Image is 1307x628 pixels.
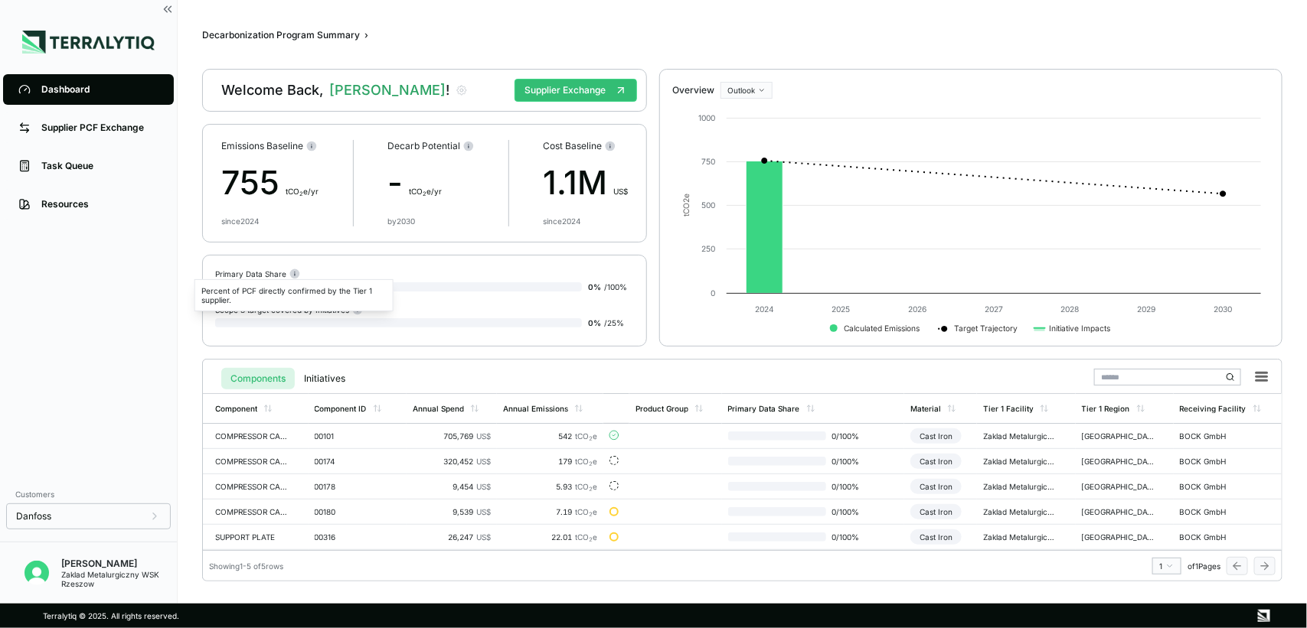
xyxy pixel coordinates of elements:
span: of 1 Pages [1188,561,1220,571]
button: Open user button [18,555,55,591]
sub: 2 [589,511,593,518]
text: 2028 [1061,304,1080,314]
div: 320,452 [413,457,491,466]
text: 2024 [755,304,774,314]
tspan: 2 [682,199,691,203]
div: Cast Iron [910,479,962,494]
sub: 2 [589,536,593,543]
div: BOCK GmbH [1180,482,1253,491]
text: 1000 [698,113,715,122]
div: [GEOGRAPHIC_DATA] [1082,532,1155,542]
span: t CO e/yr [286,187,319,196]
div: Zaklad Metalurgiczny WSK Rzeszow - [GEOGRAPHIC_DATA] [983,507,1057,516]
div: Percent of PCF directly confirmed by the Tier 1 supplier. [194,279,394,311]
div: Component [215,404,257,413]
div: Material [910,404,941,413]
span: [PERSON_NAME] [329,81,449,99]
sub: 2 [589,486,593,493]
div: [GEOGRAPHIC_DATA] [1082,507,1155,516]
div: Zaklad Metalurgiczny WSK Rzeszow - [GEOGRAPHIC_DATA] [983,457,1057,466]
div: Welcome Back, [221,81,449,99]
span: tCO e [575,457,597,466]
div: BOCK GmbH [1180,532,1253,542]
div: Task Queue [41,160,158,172]
div: since 2024 [543,216,580,226]
div: 00316 [315,532,388,542]
span: US$ [476,482,491,491]
text: 0 [711,288,715,298]
sub: 2 [423,190,426,197]
span: 0 / 100 % [826,507,875,516]
text: Target Trajectory [955,324,1018,334]
span: tCO e [575,431,597,441]
div: 7.19 [503,507,597,516]
div: Cast Iron [910,504,962,519]
div: Cast Iron [910,529,962,545]
span: › [364,29,368,41]
text: 750 [701,157,715,166]
div: SUPPORT PLATE [215,532,289,542]
text: Initiative Impacts [1050,324,1111,334]
span: 0 / 100 % [826,532,875,542]
span: tCO e [575,532,597,542]
div: BOCK GmbH [1180,431,1253,441]
div: Supplier PCF Exchange [41,122,158,134]
sub: 2 [589,435,593,442]
div: Tier 1 Region [1082,404,1130,413]
div: [PERSON_NAME] [61,558,177,570]
div: - [387,158,474,207]
div: 00178 [315,482,388,491]
div: Decarbonization Program Summary [202,29,360,41]
span: US$ [613,187,628,196]
div: 1.1M [543,158,628,207]
div: 00174 [315,457,388,466]
span: 0 / 100 % [826,482,875,491]
div: by 2030 [387,216,415,226]
span: 0 % [588,318,601,327]
div: Cost Baseline [543,140,628,152]
text: tCO e [682,194,691,217]
div: COMPRESSOR CASTING,RAW [215,507,289,516]
text: 2030 [1214,304,1232,314]
span: t CO e/yr [409,187,442,196]
sub: 2 [299,190,303,197]
span: ! [446,82,449,98]
span: / 25 % [604,318,624,327]
div: 9,539 [413,507,491,516]
div: [GEOGRAPHIC_DATA] [1082,431,1155,441]
div: 22.01 [503,532,597,542]
div: COMPRESSOR CASING,RAW [215,431,289,441]
text: 2027 [985,304,1003,314]
div: Zaklad Metalurgiczny WSK Rzeszow [61,570,177,588]
div: 9,454 [413,482,491,491]
span: / 100 % [604,282,627,291]
div: COMPRESSOR CASING,RAW [215,457,289,466]
div: 26,247 [413,532,491,542]
span: 0 % [588,282,601,291]
button: 1 [1152,558,1181,574]
div: Zaklad Metalurgiczny WSK Rzeszow - [GEOGRAPHIC_DATA] [983,532,1057,542]
div: Component ID [315,404,367,413]
div: Annual Emissions [503,404,568,413]
div: Receiving Facility [1180,404,1247,413]
div: Decarb Potential [387,140,474,152]
div: 1 [1159,561,1175,571]
div: 00180 [315,507,388,516]
div: 5.93 [503,482,597,491]
div: 705,769 [413,431,491,441]
div: 179 [503,457,597,466]
span: 0 / 100 % [826,431,875,441]
text: Calculated Emissions [844,324,920,333]
text: 500 [701,200,715,210]
img: Anna Nowak-Dudek [25,561,49,585]
span: US$ [476,431,491,441]
div: Showing 1 - 5 of 5 rows [209,561,283,571]
span: 0 / 100 % [826,457,875,466]
span: US$ [476,457,491,466]
text: 2026 [908,304,926,314]
span: US$ [476,507,491,516]
div: Zaklad Metalurgiczny WSK Rzeszow - [GEOGRAPHIC_DATA] [983,431,1057,441]
div: Resources [41,198,158,210]
div: Product Group [636,404,688,413]
button: Supplier Exchange [515,79,637,102]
